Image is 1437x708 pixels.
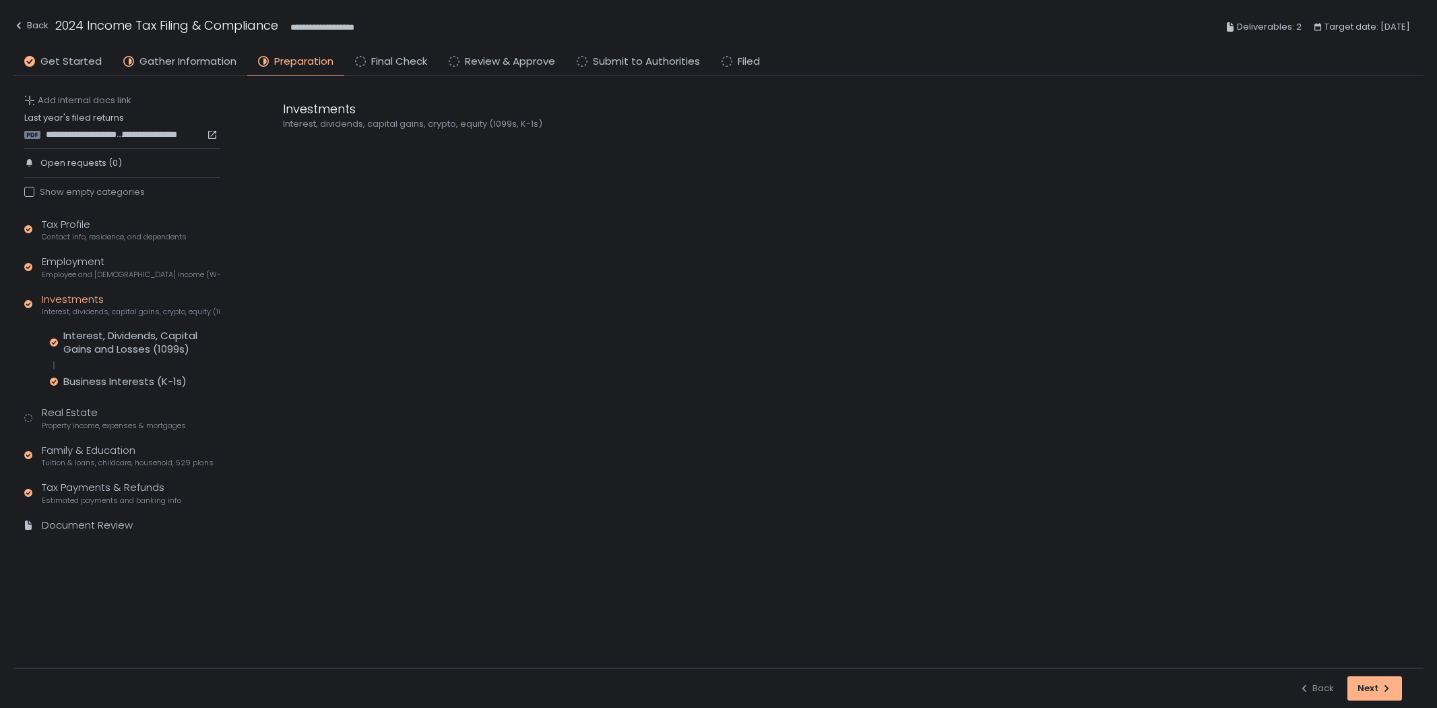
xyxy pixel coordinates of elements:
div: Business Interests (K-1s) [63,375,187,388]
button: Add internal docs link [24,94,131,107]
span: Filed [738,54,760,69]
div: Employment [42,254,220,280]
span: Target date: [DATE] [1324,19,1410,35]
span: Contact info, residence, and dependents [42,232,187,242]
span: Open requests (0) [40,157,122,169]
div: Real Estate [42,405,186,431]
div: Investments [283,100,930,118]
span: Tuition & loans, childcare, household, 529 plans [42,458,214,468]
div: Tax Profile [42,217,187,243]
span: Deliverables: 2 [1237,19,1302,35]
span: Final Check [371,54,427,69]
span: Submit to Authorities [593,54,700,69]
span: Get Started [40,54,102,69]
span: Property income, expenses & mortgages [42,421,186,431]
div: Last year's filed returns [24,112,220,140]
span: Review & Approve [465,54,555,69]
button: Back [13,16,49,38]
div: Family & Education [42,443,214,469]
button: Next [1347,676,1402,701]
span: Interest, dividends, capital gains, crypto, equity (1099s, K-1s) [42,307,220,317]
div: Document Review [42,518,133,533]
div: Back [1299,682,1334,695]
div: Interest, Dividends, Capital Gains and Losses (1099s) [63,329,220,356]
div: Investments [42,292,220,318]
span: Employee and [DEMOGRAPHIC_DATA] income (W-2s) [42,270,220,280]
h1: 2024 Income Tax Filing & Compliance [55,16,278,34]
span: Estimated payments and banking info [42,496,181,506]
span: Preparation [274,54,333,69]
span: Gather Information [139,54,236,69]
div: Next [1358,682,1392,695]
div: Back [13,18,49,34]
div: Interest, dividends, capital gains, crypto, equity (1099s, K-1s) [283,118,930,130]
button: Back [1299,676,1334,701]
div: Tax Payments & Refunds [42,480,181,506]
